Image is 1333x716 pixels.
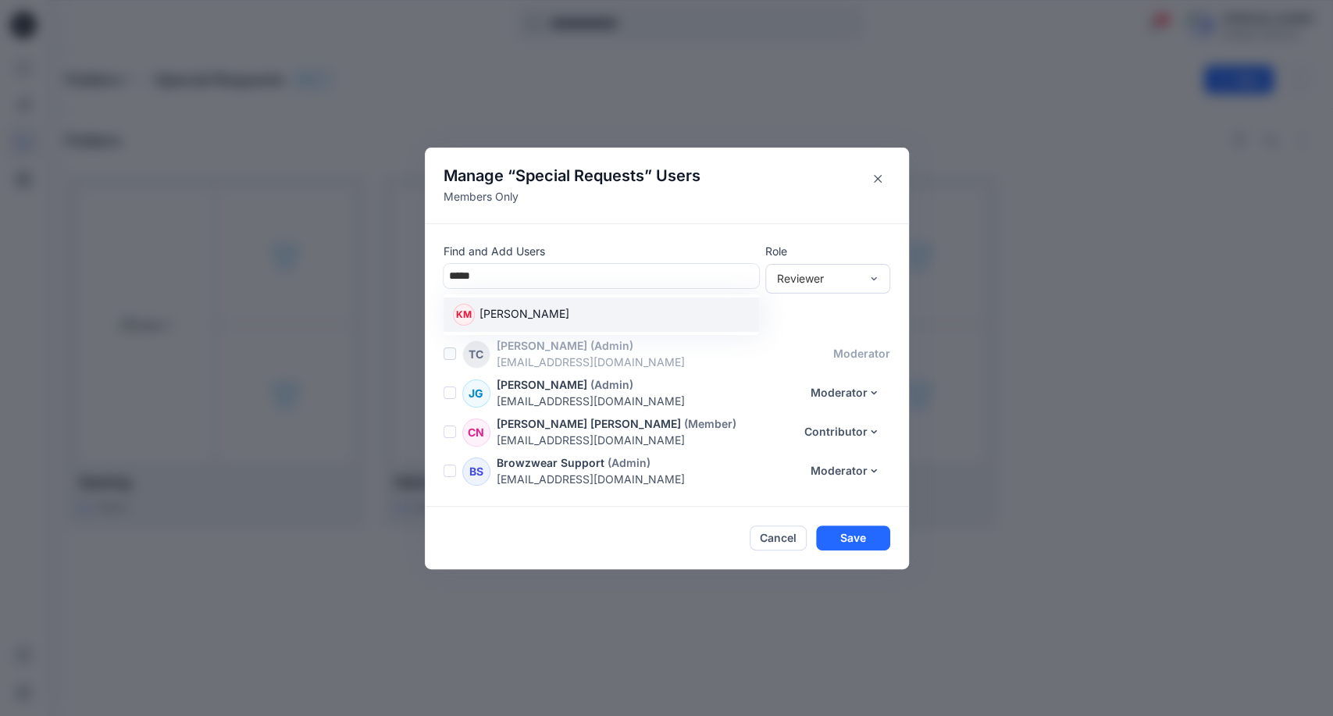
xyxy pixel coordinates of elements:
[444,243,759,259] p: Find and Add Users
[497,415,681,432] p: [PERSON_NAME] [PERSON_NAME]
[497,376,587,393] p: [PERSON_NAME]
[684,415,736,432] p: (Member)
[462,340,490,369] div: TC
[453,304,475,326] div: KM
[497,354,833,370] p: [EMAIL_ADDRESS][DOMAIN_NAME]
[462,379,490,408] div: JG
[444,166,700,185] h4: Manage “ ” Users
[816,525,890,550] button: Save
[444,188,700,205] p: Members Only
[497,337,587,354] p: [PERSON_NAME]
[497,393,800,409] p: [EMAIL_ADDRESS][DOMAIN_NAME]
[777,270,860,287] div: Reviewer
[515,166,644,185] span: Special Requests
[497,454,604,471] p: Browzwear Support
[794,419,890,444] button: Contributor
[462,458,490,486] div: BS
[865,166,890,191] button: Close
[590,337,633,354] p: (Admin)
[590,376,633,393] p: (Admin)
[800,380,890,405] button: Moderator
[462,419,490,447] div: CN
[608,454,650,471] p: (Admin)
[497,471,800,487] p: [EMAIL_ADDRESS][DOMAIN_NAME]
[479,305,569,326] p: [PERSON_NAME]
[750,525,807,550] button: Cancel
[800,458,890,483] button: Moderator
[765,243,890,259] p: Role
[833,345,890,362] p: moderator
[497,432,794,448] p: [EMAIL_ADDRESS][DOMAIN_NAME]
